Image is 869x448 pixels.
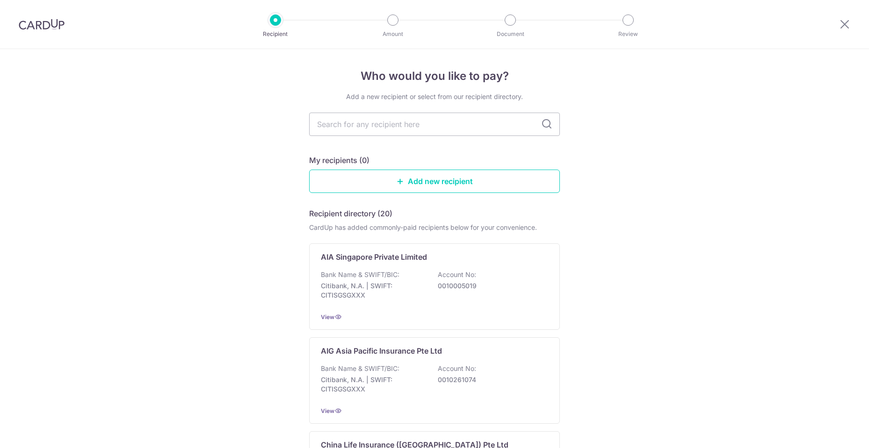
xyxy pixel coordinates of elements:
p: AIA Singapore Private Limited [321,251,427,263]
p: Bank Name & SWIFT/BIC: [321,270,399,279]
p: Document [476,29,545,39]
h5: Recipient directory (20) [309,208,392,219]
p: Review [594,29,663,39]
a: View [321,313,334,320]
p: Bank Name & SWIFT/BIC: [321,364,399,373]
p: 0010261074 [438,375,543,384]
h4: Who would you like to pay? [309,68,560,85]
p: 0010005019 [438,281,543,291]
a: Add new recipient [309,170,560,193]
a: View [321,407,334,414]
p: Recipient [241,29,310,39]
p: Account No: [438,270,476,279]
input: Search for any recipient here [309,113,560,136]
h5: My recipients (0) [309,155,369,166]
p: Citibank, N.A. | SWIFT: CITISGSGXXX [321,281,426,300]
img: CardUp [19,19,65,30]
p: Account No: [438,364,476,373]
p: Amount [358,29,427,39]
div: CardUp has added commonly-paid recipients below for your convenience. [309,223,560,232]
p: Citibank, N.A. | SWIFT: CITISGSGXXX [321,375,426,394]
div: Add a new recipient or select from our recipient directory. [309,92,560,101]
iframe: Opens a widget where you can find more information [809,420,860,443]
p: AIG Asia Pacific Insurance Pte Ltd [321,345,442,356]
